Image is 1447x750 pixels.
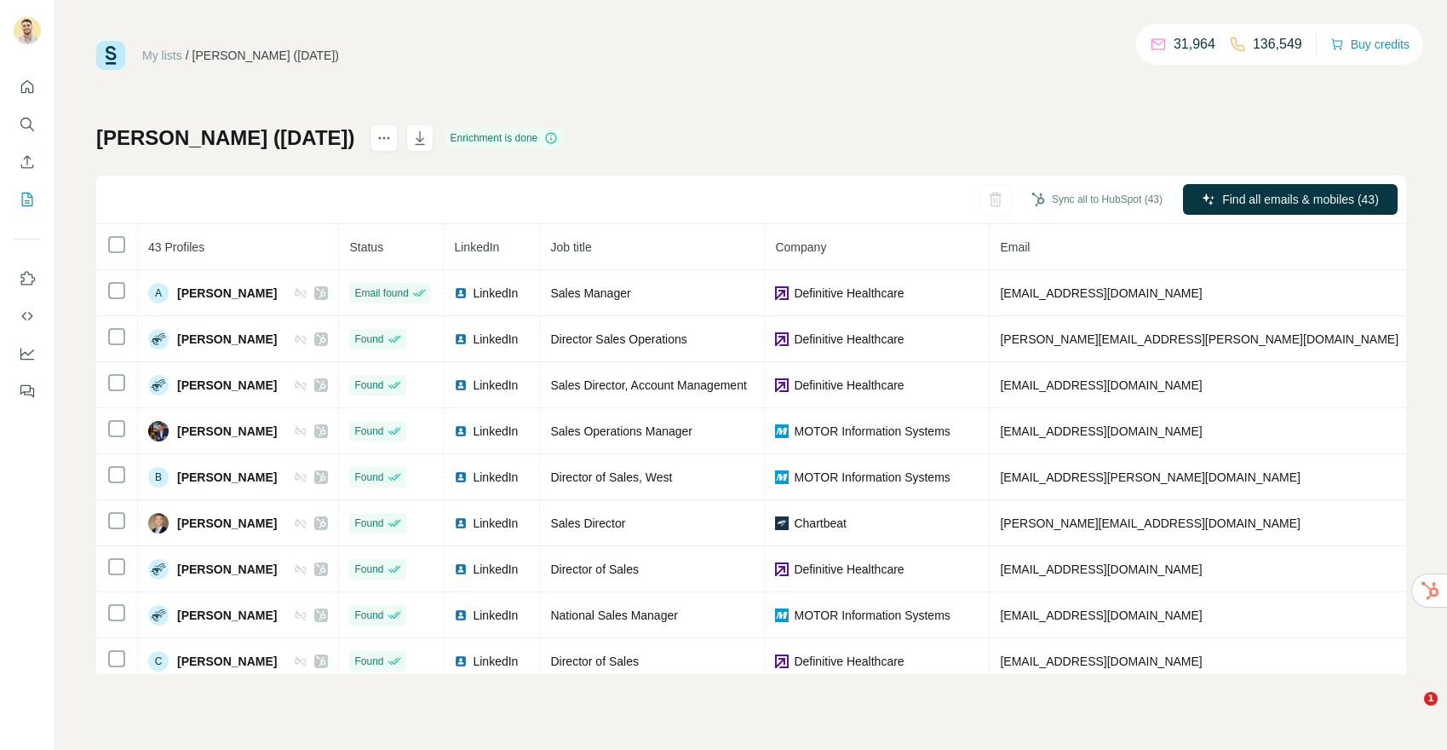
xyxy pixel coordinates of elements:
[794,423,950,440] span: MOTOR Information Systems
[354,516,383,531] span: Found
[454,609,468,622] img: LinkedIn logo
[349,240,383,254] span: Status
[14,184,41,215] button: My lists
[550,470,672,484] span: Director of Sales, West
[148,375,169,395] img: Avatar
[148,467,169,487] div: B
[1000,240,1030,254] span: Email
[454,562,468,576] img: LinkedIn logo
[177,285,277,302] span: [PERSON_NAME]
[473,423,518,440] span: LinkedIn
[454,470,468,484] img: LinkedIn logo
[794,469,950,486] span: MOTOR Information Systems
[354,470,383,485] span: Found
[775,424,789,438] img: company-logo
[550,378,746,392] span: Sales Director, Account Management
[354,378,383,393] span: Found
[445,128,564,148] div: Enrichment is done
[148,605,169,626] img: Avatar
[473,607,518,624] span: LinkedIn
[1330,32,1410,56] button: Buy credits
[177,423,277,440] span: [PERSON_NAME]
[14,72,41,102] button: Quick start
[177,331,277,348] span: [PERSON_NAME]
[454,655,468,668] img: LinkedIn logo
[550,655,638,668] span: Director of Sales
[775,516,789,530] img: company-logo
[354,562,383,577] span: Found
[1000,332,1398,346] span: [PERSON_NAME][EMAIL_ADDRESS][PERSON_NAME][DOMAIN_NAME]
[794,285,904,302] span: Definitive Healthcare
[354,286,408,301] span: Email found
[148,651,169,672] div: C
[14,301,41,332] button: Use Surfe API
[148,329,169,349] img: Avatar
[1000,562,1202,576] span: [EMAIL_ADDRESS][DOMAIN_NAME]
[354,424,383,439] span: Found
[1424,692,1438,706] span: 1
[1222,191,1379,208] span: Find all emails & mobiles (43)
[1000,655,1202,668] span: [EMAIL_ADDRESS][DOMAIN_NAME]
[96,41,125,70] img: Surfe Logo
[473,515,518,532] span: LinkedIn
[192,47,339,64] div: [PERSON_NAME] ([DATE])
[1000,286,1202,300] span: [EMAIL_ADDRESS][DOMAIN_NAME]
[1000,424,1202,438] span: [EMAIL_ADDRESS][DOMAIN_NAME]
[550,286,630,300] span: Sales Manager
[473,653,518,670] span: LinkedIn
[148,559,169,580] img: Avatar
[148,513,169,534] img: Avatar
[1019,187,1174,212] button: Sync all to HubSpot (43)
[794,561,904,578] span: Definitive Healthcare
[14,17,41,44] img: Avatar
[177,607,277,624] span: [PERSON_NAME]
[473,285,518,302] span: LinkedIn
[775,655,789,668] img: company-logo
[550,562,638,576] span: Director of Sales
[775,332,789,346] img: company-logo
[775,470,789,484] img: company-logo
[96,124,355,152] h1: [PERSON_NAME] ([DATE])
[14,338,41,369] button: Dashboard
[1183,184,1398,215] button: Find all emails & mobiles (43)
[775,240,826,254] span: Company
[148,283,169,303] div: A
[794,515,846,532] span: Chartbeat
[550,424,692,438] span: Sales Operations Manager
[14,263,41,294] button: Use Surfe on LinkedIn
[794,331,904,348] span: Definitive Healthcare
[354,332,383,347] span: Found
[454,286,468,300] img: LinkedIn logo
[473,377,518,394] span: LinkedIn
[1000,609,1202,622] span: [EMAIL_ADDRESS][DOMAIN_NAME]
[354,608,383,623] span: Found
[1000,378,1202,392] span: [EMAIL_ADDRESS][DOMAIN_NAME]
[794,377,904,394] span: Definitive Healthcare
[14,109,41,140] button: Search
[454,516,468,530] img: LinkedIn logo
[177,515,277,532] span: [PERSON_NAME]
[794,653,904,670] span: Definitive Healthcare
[186,47,189,64] li: /
[550,516,625,530] span: Sales Director
[473,469,518,486] span: LinkedIn
[14,376,41,407] button: Feedback
[148,240,204,254] span: 43 Profiles
[454,424,468,438] img: LinkedIn logo
[1389,692,1430,733] iframe: Intercom live chat
[177,377,277,394] span: [PERSON_NAME]
[550,240,591,254] span: Job title
[454,378,468,392] img: LinkedIn logo
[370,124,398,152] button: actions
[454,240,499,254] span: LinkedIn
[1000,470,1300,484] span: [EMAIL_ADDRESS][PERSON_NAME][DOMAIN_NAME]
[1174,34,1215,55] p: 31,964
[142,49,182,62] a: My lists
[14,147,41,177] button: Enrich CSV
[775,562,789,576] img: company-logo
[354,654,383,669] span: Found
[454,332,468,346] img: LinkedIn logo
[794,607,950,624] span: MOTOR Information Systems
[550,332,686,346] span: Director Sales Operations
[1253,34,1302,55] p: 136,549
